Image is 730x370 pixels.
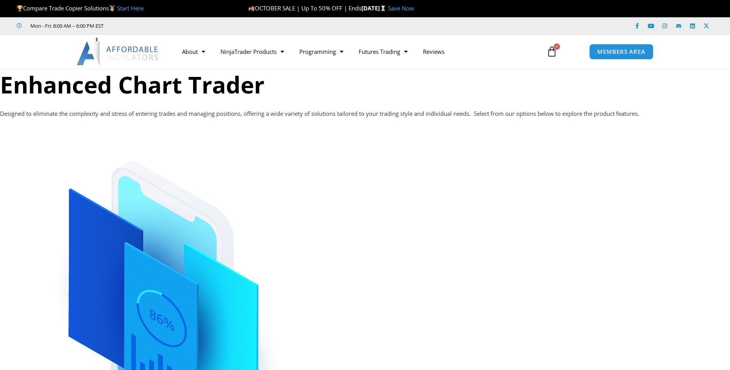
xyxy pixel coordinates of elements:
[554,43,560,50] span: 0
[248,4,361,12] span: OCTOBER SALE | Up To 50% OFF | Ends
[109,5,115,11] img: 🥇
[380,5,386,11] img: ⌛
[17,5,23,11] img: 🏆
[114,22,230,30] iframe: Customer reviews powered by Trustpilot
[17,4,144,12] span: Compare Trade Copier Solutions
[415,43,452,60] a: Reviews
[597,49,645,55] span: MEMBERS AREA
[28,21,104,30] span: Mon - Fri: 8:00 AM – 6:00 PM EST
[589,44,653,60] a: MEMBERS AREA
[249,5,254,11] img: 🍂
[361,4,388,12] strong: [DATE]
[388,4,414,12] a: Save Now
[77,38,159,65] img: LogoAI | Affordable Indicators – NinjaTrader
[535,40,569,63] a: 0
[174,43,538,60] nav: Menu
[213,43,292,60] a: NinjaTrader Products
[351,43,415,60] a: Futures Trading
[117,4,144,12] a: Start Here
[174,43,213,60] a: About
[292,43,351,60] a: Programming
